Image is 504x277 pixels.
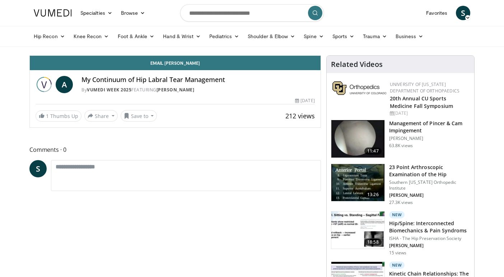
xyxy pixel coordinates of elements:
[113,29,159,44] a: Foot & Ankle
[389,220,470,234] h3: Hip/Spine: Interconnected Biomechanics & Pain Syndroms
[364,239,382,246] span: 18:58
[391,29,428,44] a: Business
[328,29,359,44] a: Sports
[76,6,117,20] a: Specialties
[331,164,384,201] img: oa8B-rsjN5HfbTbX4xMDoxOjBrO-I4W8.150x105_q85_crop-smart_upscale.jpg
[285,112,315,120] span: 212 views
[243,29,299,44] a: Shoulder & Elbow
[331,211,470,256] a: 18:58 New Hip/Spine: Interconnected Biomechanics & Pain Syndroms ISHA - The Hip Preservation Soci...
[390,81,459,94] a: University of [US_STATE] Department of Orthopaedics
[389,192,470,198] p: [PERSON_NAME]
[389,236,470,241] p: ISHA - The Hip Preservation Society
[30,56,321,70] a: Email [PERSON_NAME]
[389,250,407,256] p: 15 views
[389,211,405,218] p: New
[390,110,468,117] div: [DATE]
[81,76,315,84] h4: My Continuum of Hip Labral Tear Management
[56,76,73,93] a: A
[157,87,195,93] a: [PERSON_NAME]
[36,76,53,93] img: Vumedi Week 2025
[389,120,470,134] h3: Management of Pincer & Cam Impingement
[422,6,452,20] a: Favorites
[364,147,382,155] span: 11:47
[331,60,383,69] h4: Related Videos
[331,164,470,205] a: 13:26 23 Point Arthroscopic Examination of the Hip Southern [US_STATE] Orthopedic Institute [PERS...
[389,164,470,178] h3: 23 Point Arthroscopic Examination of the Hip
[389,262,405,269] p: New
[389,200,413,205] p: 27.3K views
[29,29,69,44] a: Hip Recon
[205,29,243,44] a: Pediatrics
[299,29,328,44] a: Spine
[331,120,384,158] img: 38483_0000_3.png.150x105_q85_crop-smart_upscale.jpg
[87,87,131,93] a: Vumedi Week 2025
[390,95,453,109] a: 20th Annual CU Sports Medicine Fall Symposium
[121,110,157,122] button: Save to
[389,243,470,249] p: [PERSON_NAME]
[159,29,205,44] a: Hand & Wrist
[117,6,150,20] a: Browse
[331,212,384,249] img: 0bdaa4eb-40dd-479d-bd02-e24569e50eb5.150x105_q85_crop-smart_upscale.jpg
[29,160,47,177] a: S
[46,113,49,119] span: 1
[84,110,118,122] button: Share
[359,29,391,44] a: Trauma
[364,191,382,198] span: 13:26
[36,110,81,122] a: 1 Thumbs Up
[332,81,386,95] img: 355603a8-37da-49b6-856f-e00d7e9307d3.png.150x105_q85_autocrop_double_scale_upscale_version-0.2.png
[34,9,72,17] img: VuMedi Logo
[389,180,470,191] p: Southern [US_STATE] Orthopedic Institute
[180,4,324,22] input: Search topics, interventions
[331,120,470,158] a: 11:47 Management of Pincer & Cam Impingement [PERSON_NAME] 63.8K views
[69,29,113,44] a: Knee Recon
[29,145,321,154] span: Comments 0
[295,97,314,104] div: [DATE]
[456,6,470,20] a: S
[389,143,413,149] p: 63.8K views
[389,136,470,141] p: [PERSON_NAME]
[81,87,315,93] div: By FEATURING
